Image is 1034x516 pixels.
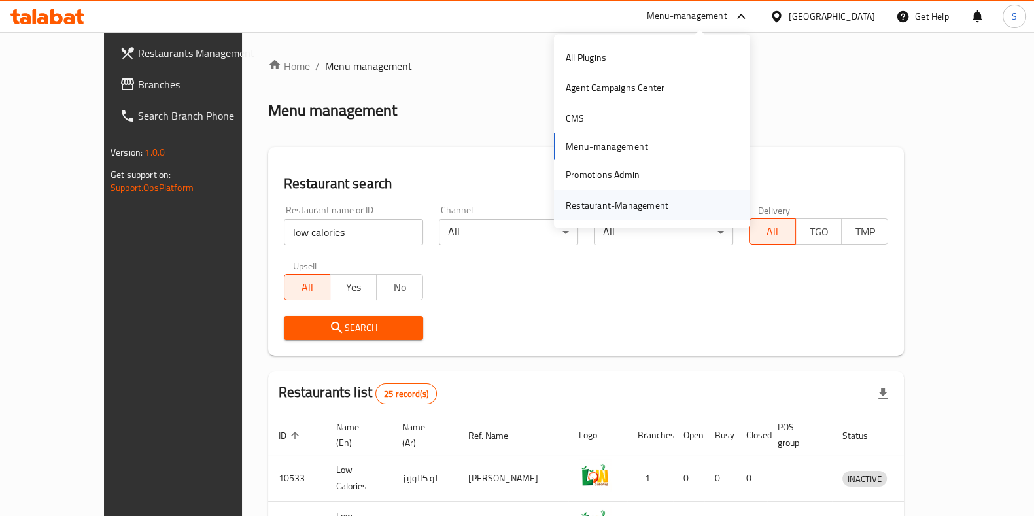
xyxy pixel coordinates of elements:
div: Export file [867,378,899,409]
a: Support.OpsPlatform [111,179,194,196]
span: Name (Ar) [402,419,442,451]
button: TGO [795,218,842,245]
span: Yes [336,278,371,297]
td: 10533 [268,455,326,502]
button: Yes [330,274,377,300]
span: Menu management [325,58,412,74]
button: All [284,274,331,300]
h2: Restaurants list [279,383,437,404]
td: 1 [627,455,673,502]
th: Busy [704,415,736,455]
span: Version: [111,144,143,161]
td: [PERSON_NAME] [458,455,568,502]
td: لو كالوريز [392,455,458,502]
a: Restaurants Management [109,37,277,69]
span: Status [842,428,885,443]
th: Open [673,415,704,455]
div: All Plugins [566,50,606,65]
div: All [439,219,578,245]
button: All [749,218,796,245]
th: Action [903,415,948,455]
span: Ref. Name [468,428,525,443]
th: Branches [627,415,673,455]
div: Agent Campaigns Center [566,80,664,95]
button: No [376,274,423,300]
td: 0 [673,455,704,502]
span: Name (En) [336,419,376,451]
span: TGO [801,222,837,241]
span: All [290,278,326,297]
td: Low Calories [326,455,392,502]
div: CMS [566,111,585,125]
label: Upsell [293,261,317,270]
h2: Menu management [268,100,397,121]
button: TMP [841,218,888,245]
span: 25 record(s) [376,388,436,400]
span: S [1012,9,1017,24]
a: Branches [109,69,277,100]
span: POS group [778,419,816,451]
span: INACTIVE [842,472,887,487]
div: Menu-management [647,9,727,24]
div: Promotions Admin [566,167,640,182]
div: [GEOGRAPHIC_DATA] [789,9,875,24]
span: Restaurants Management [138,45,266,61]
span: TMP [847,222,883,241]
input: Search for restaurant name or ID.. [284,219,423,245]
span: Search Branch Phone [138,108,266,124]
img: Low Calories [579,459,612,492]
th: Closed [736,415,767,455]
span: Search [294,320,413,336]
button: Search [284,316,423,340]
span: Branches [138,77,266,92]
span: Get support on: [111,166,171,183]
a: Search Branch Phone [109,100,277,131]
div: Restaurant-Management [566,198,668,212]
label: Delivery [758,205,791,215]
div: Total records count [375,383,437,404]
td: 0 [704,455,736,502]
h2: Restaurant search [284,174,888,194]
span: No [382,278,418,297]
div: All [594,219,733,245]
span: ID [279,428,303,443]
a: Home [268,58,310,74]
th: Logo [568,415,627,455]
td: 0 [736,455,767,502]
span: All [755,222,791,241]
li: / [315,58,320,74]
span: 1.0.0 [145,144,165,161]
